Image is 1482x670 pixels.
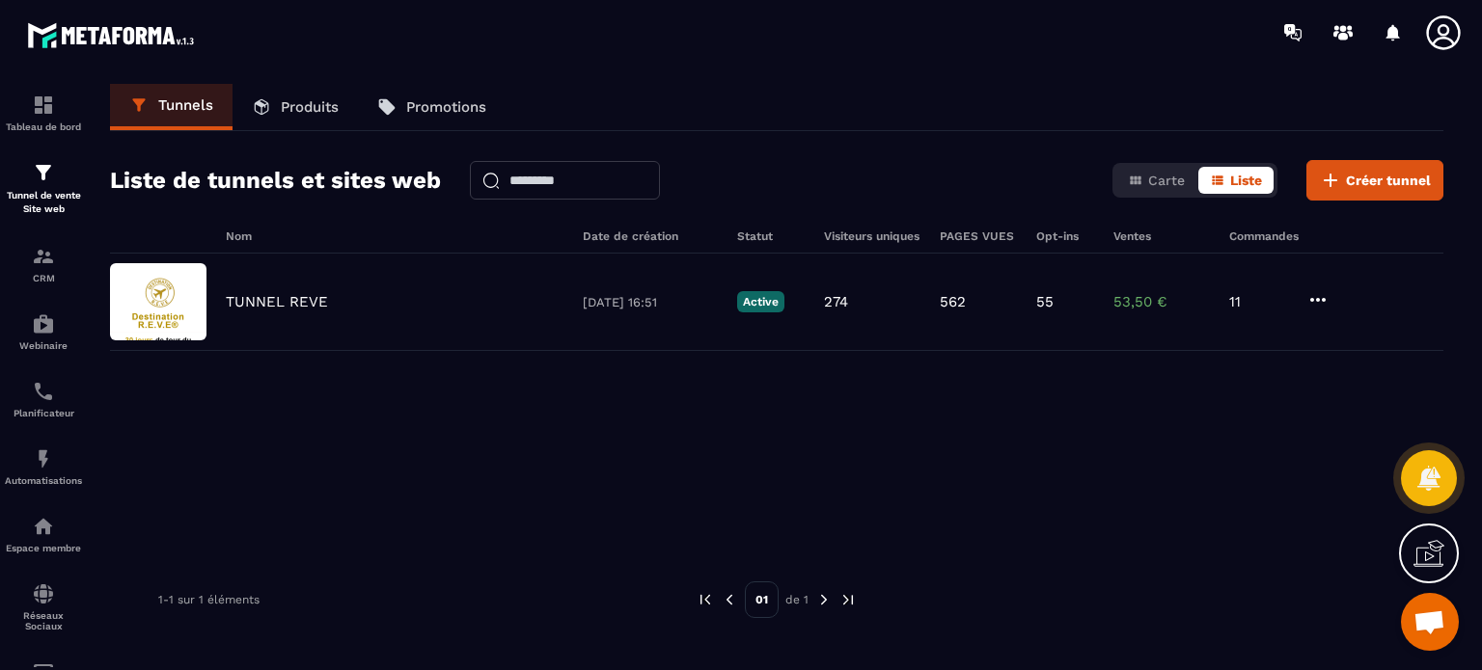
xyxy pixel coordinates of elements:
[158,593,260,606] p: 1-1 sur 1 éléments
[1198,167,1274,194] button: Liste
[1229,229,1299,243] h6: Commandes
[32,245,55,268] img: formation
[110,161,441,200] h2: Liste de tunnels et sites web
[5,147,82,230] a: formationformationTunnel de vente Site web
[32,312,55,335] img: automations
[226,229,563,243] h6: Nom
[721,591,738,608] img: prev
[1346,171,1431,190] span: Créer tunnel
[5,189,82,216] p: Tunnel de vente Site web
[1148,173,1185,188] span: Carte
[583,295,718,309] p: [DATE] 16:51
[5,230,82,298] a: formationformationCRM
[110,263,206,340] img: image
[737,229,805,243] h6: Statut
[5,340,82,351] p: Webinaire
[745,581,779,618] p: 01
[5,610,82,631] p: Réseaux Sociaux
[5,273,82,283] p: CRM
[233,84,358,130] a: Produits
[737,291,784,312] p: Active
[5,568,82,646] a: social-networksocial-networkRéseaux Sociaux
[5,298,82,365] a: automationsautomationsWebinaire
[1230,173,1262,188] span: Liste
[281,98,339,116] p: Produits
[1401,593,1459,651] div: Ouvrir le chat
[1306,160,1443,201] button: Créer tunnel
[697,591,714,608] img: prev
[32,380,55,403] img: scheduler
[5,433,82,500] a: automationsautomationsAutomatisations
[1036,293,1054,310] p: 55
[32,94,55,117] img: formation
[5,408,82,418] p: Planificateur
[824,293,848,310] p: 274
[32,161,55,184] img: formation
[27,17,201,53] img: logo
[1229,293,1287,310] p: 11
[940,229,1017,243] h6: PAGES VUES
[5,500,82,568] a: automationsautomationsEspace membre
[1116,167,1196,194] button: Carte
[358,84,506,130] a: Promotions
[1113,229,1210,243] h6: Ventes
[5,121,82,132] p: Tableau de bord
[32,515,55,538] img: automations
[110,84,233,130] a: Tunnels
[5,79,82,147] a: formationformationTableau de bord
[1036,229,1094,243] h6: Opt-ins
[1113,293,1210,310] p: 53,50 €
[32,582,55,605] img: social-network
[158,96,213,114] p: Tunnels
[5,475,82,486] p: Automatisations
[839,591,857,608] img: next
[583,229,718,243] h6: Date de création
[5,543,82,553] p: Espace membre
[785,592,809,607] p: de 1
[226,293,328,310] p: TUNNEL REVE
[815,591,833,608] img: next
[406,98,486,116] p: Promotions
[5,365,82,433] a: schedulerschedulerPlanificateur
[32,447,55,470] img: automations
[940,293,966,310] p: 562
[824,229,920,243] h6: Visiteurs uniques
